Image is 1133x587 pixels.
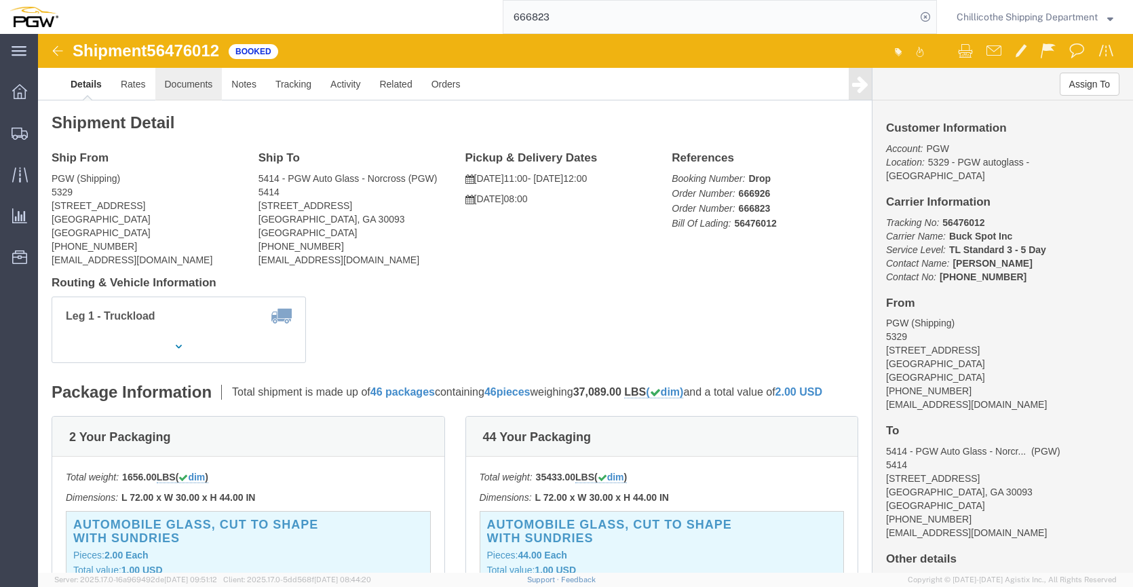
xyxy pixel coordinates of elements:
[503,1,916,33] input: Search for shipment number, reference number
[527,575,561,584] a: Support
[957,10,1098,24] span: Chillicothe Shipping Department
[561,575,596,584] a: Feedback
[908,574,1117,586] span: Copyright © [DATE]-[DATE] Agistix Inc., All Rights Reserved
[164,575,217,584] span: [DATE] 09:51:12
[314,575,371,584] span: [DATE] 08:44:20
[54,575,217,584] span: Server: 2025.17.0-16a969492de
[38,34,1133,573] iframe: FS Legacy Container
[9,7,58,27] img: logo
[223,575,371,584] span: Client: 2025.17.0-5dd568f
[956,9,1114,25] button: Chillicothe Shipping Department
